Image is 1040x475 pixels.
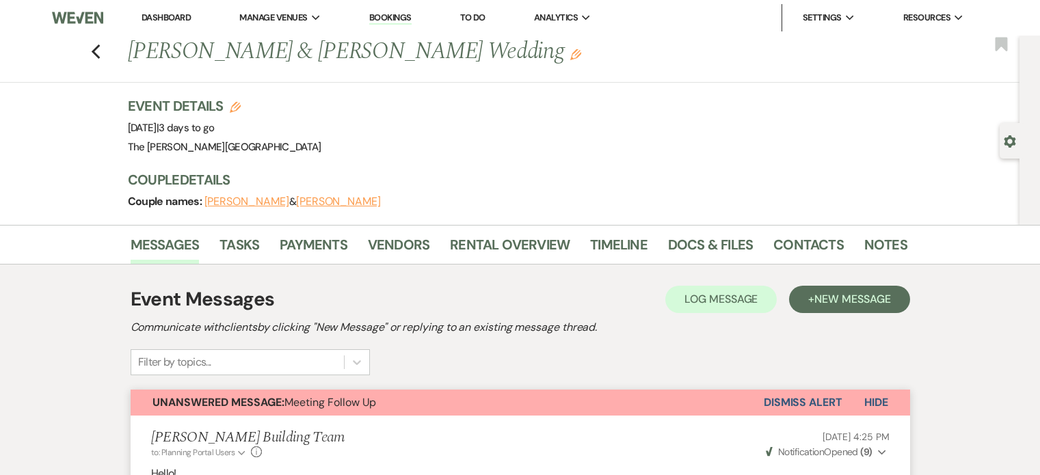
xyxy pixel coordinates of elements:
a: Timeline [590,234,648,264]
a: Tasks [219,234,259,264]
a: Payments [280,234,347,264]
a: Messages [131,234,200,264]
a: Docs & Files [668,234,753,264]
span: Opened [766,446,872,458]
span: 3 days to go [159,121,214,135]
button: +New Message [789,286,909,313]
button: Log Message [665,286,777,313]
button: Edit [570,48,581,60]
h1: Event Messages [131,285,275,314]
span: Couple names: [128,194,204,208]
button: [PERSON_NAME] [204,196,289,207]
span: [DATE] [128,121,215,135]
span: to: Planning Portal Users [151,447,235,458]
a: Bookings [369,12,412,25]
span: | [157,121,215,135]
h3: Event Details [128,96,321,116]
span: Resources [903,11,950,25]
button: Open lead details [1004,134,1016,147]
span: Notification [778,446,824,458]
a: Notes [864,234,907,264]
span: Log Message [684,292,758,306]
h5: [PERSON_NAME] Building Team [151,429,345,446]
span: Hide [864,395,888,409]
span: New Message [814,292,890,306]
button: Dismiss Alert [764,390,842,416]
img: Weven Logo [52,3,103,32]
a: Vendors [368,234,429,264]
a: To Do [460,12,485,23]
button: Unanswered Message:Meeting Follow Up [131,390,764,416]
a: Dashboard [142,12,191,23]
span: Meeting Follow Up [152,395,376,409]
span: Settings [803,11,842,25]
span: & [204,195,381,208]
h3: Couple Details [128,170,894,189]
h1: [PERSON_NAME] & [PERSON_NAME] Wedding [128,36,741,68]
button: NotificationOpened (9) [764,445,890,459]
button: [PERSON_NAME] [296,196,381,207]
div: Filter by topics... [138,354,211,370]
strong: Unanswered Message: [152,395,284,409]
a: Contacts [773,234,844,264]
span: Manage Venues [239,11,307,25]
span: [DATE] 4:25 PM [823,431,889,443]
span: The [PERSON_NAME][GEOGRAPHIC_DATA] [128,140,321,154]
span: Analytics [534,11,578,25]
button: Hide [842,390,910,416]
strong: ( 9 ) [860,446,872,458]
h2: Communicate with clients by clicking "New Message" or replying to an existing message thread. [131,319,910,336]
button: to: Planning Portal Users [151,446,248,459]
a: Rental Overview [450,234,570,264]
